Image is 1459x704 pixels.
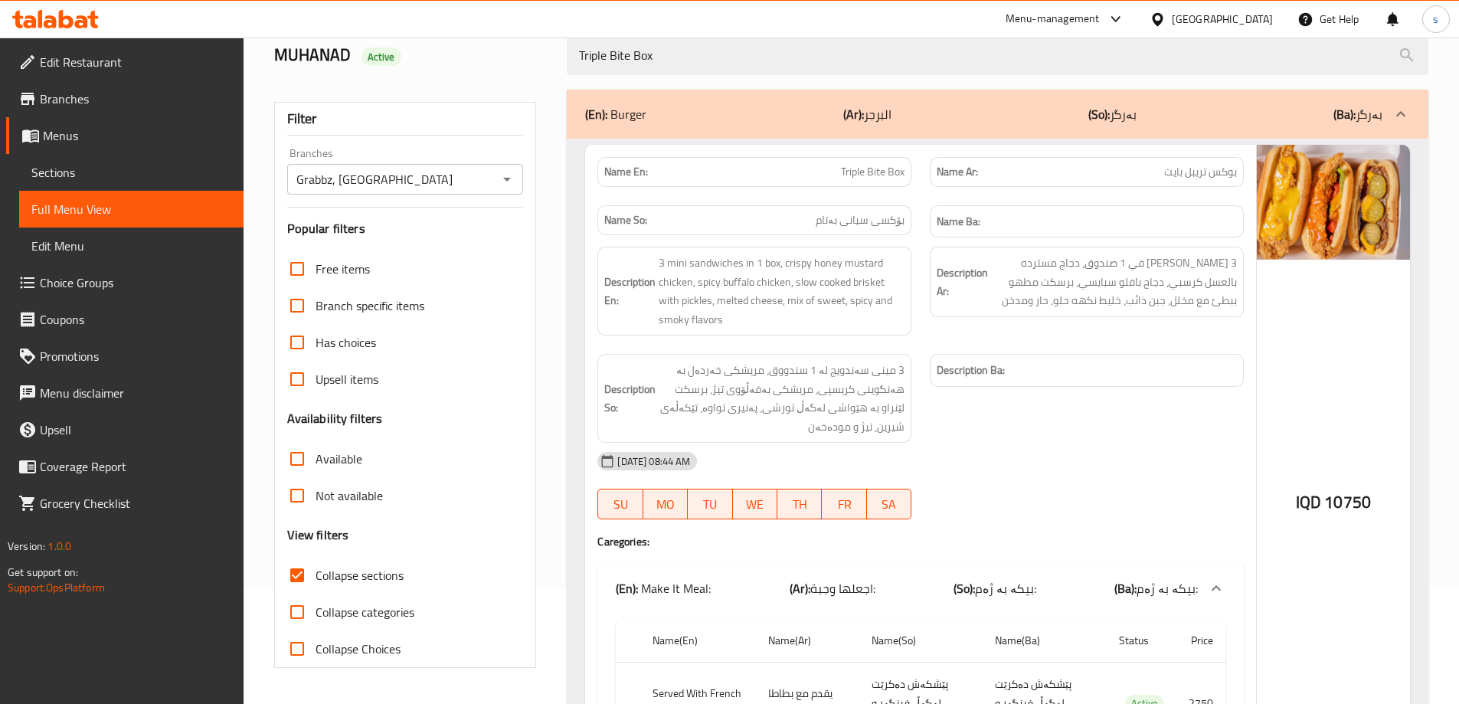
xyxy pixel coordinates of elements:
[1172,11,1273,28] div: [GEOGRAPHIC_DATA]
[739,493,771,516] span: WE
[1088,103,1110,126] b: (So):
[40,384,231,402] span: Menu disclaimer
[1296,487,1321,517] span: IQD
[616,579,711,598] p: Make It Meal:
[597,534,1244,549] h4: Caregories:
[6,44,244,80] a: Edit Restaurant
[19,228,244,264] a: Edit Menu
[616,577,638,600] b: (En):
[828,493,860,516] span: FR
[1088,105,1137,123] p: بەرگر
[316,333,376,352] span: Has choices
[31,163,231,182] span: Sections
[287,410,383,427] h3: Availability filters
[8,536,45,556] span: Version:
[1114,577,1137,600] b: (Ba):
[604,273,656,310] strong: Description En:
[40,457,231,476] span: Coverage Report
[597,489,643,519] button: SU
[6,117,244,154] a: Menus
[40,310,231,329] span: Coupons
[843,105,891,123] p: البرجر
[604,212,647,228] strong: Name So:
[287,526,349,544] h3: View filters
[649,493,682,516] span: MO
[6,375,244,411] a: Menu disclaimer
[40,53,231,71] span: Edit Restaurant
[937,361,1005,380] strong: Description Ba:
[1333,103,1356,126] b: (Ba):
[816,212,905,228] span: بۆکسی سیانی بەتام
[316,566,404,584] span: Collapse sections
[937,264,988,301] strong: Description Ar:
[790,577,810,600] b: (Ar):
[983,619,1107,663] th: Name(Ba)
[6,338,244,375] a: Promotions
[843,103,864,126] b: (Ar):
[6,301,244,338] a: Coupons
[316,260,370,278] span: Free items
[19,154,244,191] a: Sections
[604,493,636,516] span: SU
[1006,10,1100,28] div: Menu-management
[1137,577,1198,600] span: بیکە بە ژەم:
[733,489,777,519] button: WE
[640,619,756,663] th: Name(En)
[19,191,244,228] a: Full Menu View
[783,493,816,516] span: TH
[43,126,231,145] span: Menus
[810,577,875,600] span: اجعلها وجبة:
[6,80,244,117] a: Branches
[40,421,231,439] span: Upsell
[991,254,1237,310] span: 3 ميني ساندويتش في 1 صندوق، دجاج مسترده بالعسل كرسبي، دجاج بافلو سبايسي، برسكت مطهو ببطئ مع مخلل،...
[585,103,607,126] b: (En):
[694,493,726,516] span: TU
[316,450,362,468] span: Available
[975,577,1036,600] span: بیکە بە ژەم:
[316,486,383,505] span: Not available
[1257,145,1410,260] img: mmw_638909306640699363
[6,411,244,448] a: Upsell
[659,254,905,329] span: 3 mini sandwiches in 1 box, crispy honey mustard chicken, spicy buffalo chicken, slow cooked bris...
[316,370,378,388] span: Upsell items
[604,380,656,417] strong: Description So:
[6,485,244,522] a: Grocery Checklist
[1324,487,1371,517] span: 10750
[496,169,518,190] button: Open
[316,603,414,621] span: Collapse categories
[567,90,1428,139] div: (En): Burger(Ar):البرجر(So):بەرگر(Ba):بەرگر
[688,489,732,519] button: TU
[40,347,231,365] span: Promotions
[777,489,822,519] button: TH
[8,578,105,598] a: Support.OpsPlatform
[6,264,244,301] a: Choice Groups
[40,494,231,512] span: Grocery Checklist
[6,448,244,485] a: Coverage Report
[859,619,983,663] th: Name(So)
[361,50,401,64] span: Active
[1333,105,1382,123] p: بەرگر
[597,564,1244,613] div: (En): Make It Meal:(Ar):اجعلها وجبة:(So):بیکە بە ژەم:(Ba):بیکە بە ژەم:
[8,562,78,582] span: Get support on:
[659,361,905,436] span: 3 مینی سەندویچ لە 1 سندووق، مریشکی خەردەل بە هەنگوینی کریسپی، مریشکی بەفەڵۆوی تیژ، برسکت لێنراو ب...
[1176,619,1225,663] th: Price
[47,536,71,556] span: 1.0.0
[585,105,646,123] p: Burger
[1107,619,1176,663] th: Status
[611,454,696,469] span: [DATE] 08:44 AM
[867,489,911,519] button: SA
[40,273,231,292] span: Choice Groups
[316,296,424,315] span: Branch specific items
[841,164,905,180] span: Triple Bite Box
[287,103,524,136] div: Filter
[756,619,859,663] th: Name(Ar)
[274,44,549,67] h2: MUHANAD
[954,577,975,600] b: (So):
[873,493,905,516] span: SA
[643,489,688,519] button: MO
[31,237,231,255] span: Edit Menu
[40,90,231,108] span: Branches
[1433,11,1438,28] span: s
[361,47,401,66] div: Active
[287,220,524,237] h3: Popular filters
